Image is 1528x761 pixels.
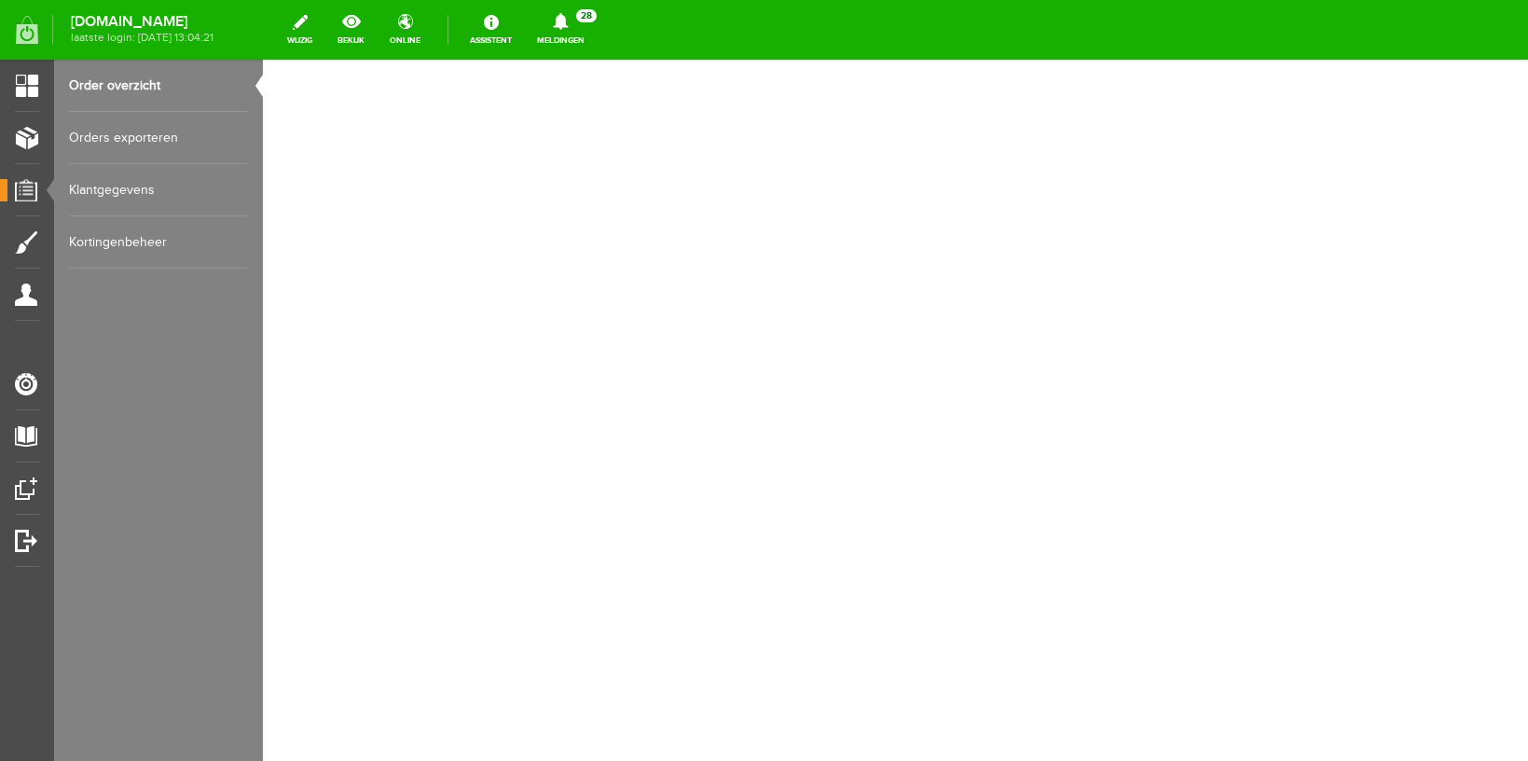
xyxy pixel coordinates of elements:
[69,164,248,216] a: Klantgegevens
[526,9,596,50] a: Meldingen28
[69,216,248,269] a: Kortingenbeheer
[71,33,213,43] span: laatste login: [DATE] 13:04:21
[69,60,248,112] a: Order overzicht
[276,9,323,50] a: wijzig
[459,9,523,50] a: Assistent
[71,17,213,27] strong: [DOMAIN_NAME]
[379,9,432,50] a: online
[326,9,376,50] a: bekijk
[576,9,597,22] span: 28
[69,112,248,164] a: Orders exporteren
